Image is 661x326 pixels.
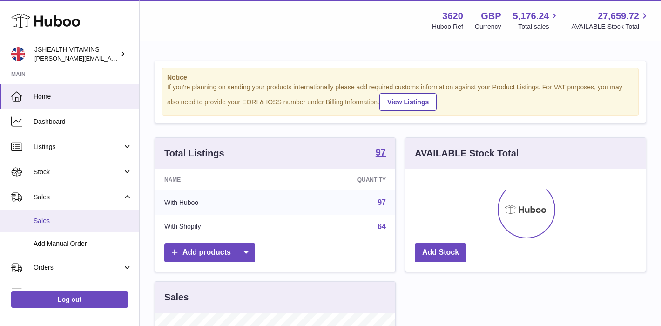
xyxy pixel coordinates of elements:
[34,45,118,63] div: JSHEALTH VITAMINS
[376,148,386,157] strong: 97
[34,217,132,225] span: Sales
[155,190,284,215] td: With Huboo
[155,215,284,239] td: With Shopify
[34,143,122,151] span: Listings
[34,92,132,101] span: Home
[11,291,128,308] a: Log out
[167,73,634,82] strong: Notice
[34,239,132,248] span: Add Manual Order
[164,147,224,160] h3: Total Listings
[475,22,501,31] div: Currency
[164,291,189,304] h3: Sales
[481,10,501,22] strong: GBP
[34,263,122,272] span: Orders
[164,243,255,262] a: Add products
[513,10,560,31] a: 5,176.24 Total sales
[379,93,437,111] a: View Listings
[376,148,386,159] a: 97
[11,47,25,61] img: francesca@jshealthvitamins.com
[432,22,463,31] div: Huboo Ref
[513,10,549,22] span: 5,176.24
[284,169,395,190] th: Quantity
[34,168,122,177] span: Stock
[415,243,466,262] a: Add Stock
[34,54,187,62] span: [PERSON_NAME][EMAIL_ADDRESS][DOMAIN_NAME]
[378,198,386,206] a: 97
[167,83,634,111] div: If you're planning on sending your products internationally please add required customs informati...
[518,22,560,31] span: Total sales
[442,10,463,22] strong: 3620
[571,22,650,31] span: AVAILABLE Stock Total
[34,117,132,126] span: Dashboard
[415,147,519,160] h3: AVAILABLE Stock Total
[155,169,284,190] th: Name
[378,223,386,231] a: 64
[34,193,122,202] span: Sales
[598,10,639,22] span: 27,659.72
[34,288,132,297] span: Usage
[571,10,650,31] a: 27,659.72 AVAILABLE Stock Total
